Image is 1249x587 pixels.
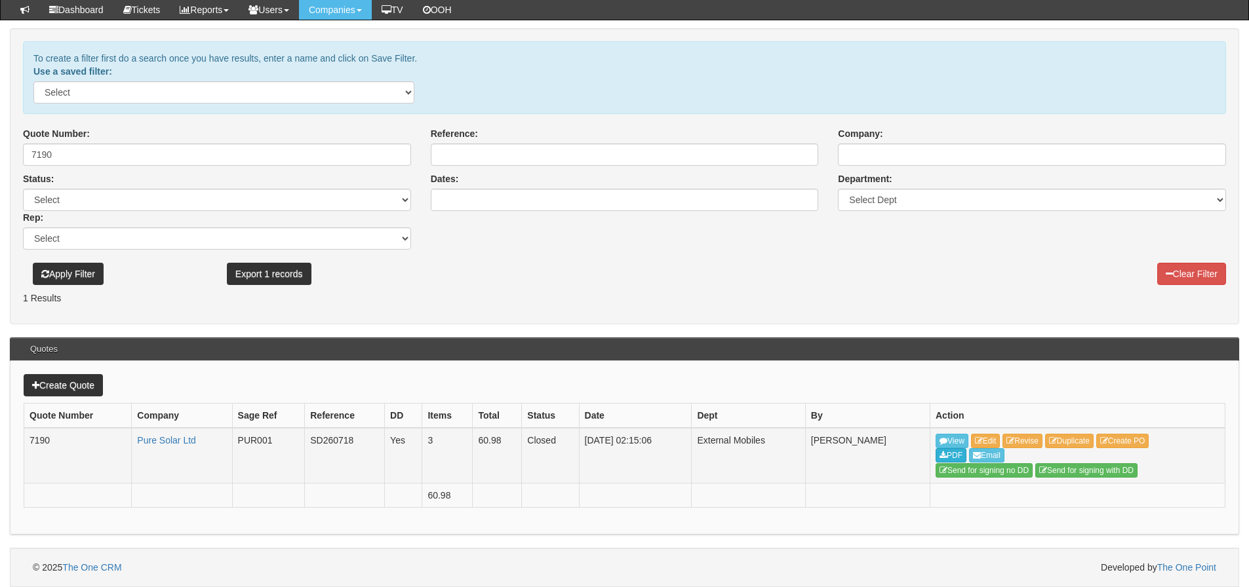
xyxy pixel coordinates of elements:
td: [DATE] 02:15:06 [579,428,692,483]
h3: Quotes [24,338,64,360]
a: Create Quote [24,374,103,396]
label: Status: [23,172,54,185]
td: Closed [522,428,579,483]
button: Apply Filter [33,263,104,285]
th: Status [522,403,579,428]
th: Dept [692,403,805,428]
th: Quote Number [24,403,132,428]
td: 60.98 [473,428,522,483]
th: Company [132,403,232,428]
th: DD [385,403,422,428]
td: [PERSON_NAME] [805,428,930,483]
a: Pure Solar Ltd [137,435,196,445]
p: 1 Results [23,292,1226,305]
a: Export 1 records [227,263,311,285]
th: By [805,403,930,428]
a: Send for signing no DD [936,463,1033,478]
td: PUR001 [232,428,305,483]
label: Rep: [23,211,43,224]
a: Email [969,448,1004,463]
a: The One Point [1157,562,1216,573]
td: External Mobiles [692,428,805,483]
a: Revise [1002,434,1042,448]
td: SD260718 [305,428,385,483]
span: Developed by [1101,561,1216,574]
a: Clear Filter [1157,263,1226,285]
label: Company: [838,127,882,140]
a: Send for signing with DD [1035,463,1138,478]
a: The One CRM [62,562,121,573]
a: Edit [971,434,1001,448]
label: Dates: [431,172,459,185]
td: 7190 [24,428,132,483]
th: Items [422,403,473,428]
span: © 2025 [33,562,122,573]
a: Create PO [1096,434,1149,448]
td: Yes [385,428,422,483]
a: PDF [936,448,966,463]
label: Reference: [431,127,478,140]
th: Sage Ref [232,403,305,428]
td: 60.98 [422,483,473,507]
label: Use a saved filter: [33,65,112,78]
th: Total [473,403,522,428]
th: Action [930,403,1225,428]
th: Reference [305,403,385,428]
label: Department: [838,172,892,185]
a: View [936,434,968,448]
a: Duplicate [1045,434,1094,448]
td: 3 [422,428,473,483]
label: Quote Number: [23,127,90,140]
p: To create a filter first do a search once you have results, enter a name and click on Save Filter. [33,52,1216,65]
th: Date [579,403,692,428]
